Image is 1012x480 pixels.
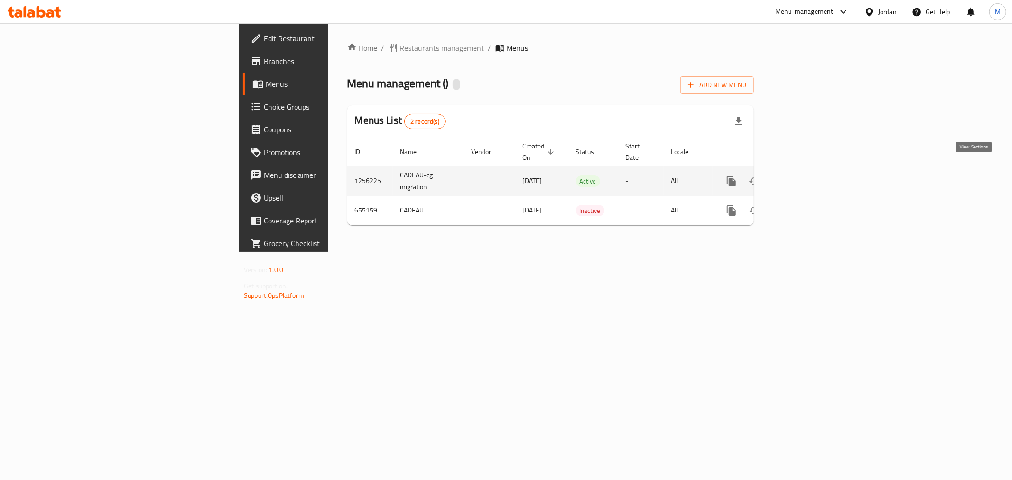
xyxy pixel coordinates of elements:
span: Inactive [576,205,604,216]
span: Coverage Report [264,215,400,226]
table: enhanced table [347,138,819,225]
span: Menu management ( ) [347,73,449,94]
div: Export file [727,110,750,133]
div: Total records count [404,114,446,129]
span: Get support on: [244,280,288,292]
span: Choice Groups [264,101,400,112]
a: Upsell [243,186,408,209]
span: 1.0.0 [269,264,283,276]
span: [DATE] [523,175,542,187]
span: Upsell [264,192,400,203]
td: - [618,166,664,196]
span: Status [576,146,607,157]
div: Jordan [878,7,897,17]
td: - [618,196,664,225]
a: Menus [243,73,408,95]
span: Version: [244,264,267,276]
button: Change Status [743,170,766,193]
a: Coverage Report [243,209,408,232]
span: [DATE] [523,204,542,216]
a: Promotions [243,141,408,164]
a: Choice Groups [243,95,408,118]
a: Branches [243,50,408,73]
li: / [488,42,492,54]
td: All [664,166,713,196]
button: Add New Menu [680,76,754,94]
span: Active [576,176,600,187]
span: Edit Restaurant [264,33,400,44]
a: Restaurants management [389,42,484,54]
h2: Menus List [355,113,446,129]
button: more [720,199,743,222]
th: Actions [713,138,819,166]
span: Locale [671,146,701,157]
a: Support.OpsPlatform [244,289,304,302]
span: Menus [507,42,529,54]
a: Menu disclaimer [243,164,408,186]
td: CADEAU-cg migration [393,166,464,196]
a: Coupons [243,118,408,141]
div: Menu-management [775,6,834,18]
span: Restaurants management [400,42,484,54]
nav: breadcrumb [347,42,754,54]
span: Name [400,146,429,157]
button: Change Status [743,199,766,222]
span: M [995,7,1001,17]
span: Created On [523,140,557,163]
button: more [720,170,743,193]
a: Grocery Checklist [243,232,408,255]
span: Grocery Checklist [264,238,400,249]
span: Promotions [264,147,400,158]
span: Coupons [264,124,400,135]
span: Menus [266,78,400,90]
span: Start Date [626,140,652,163]
span: Branches [264,55,400,67]
span: Vendor [472,146,504,157]
span: Add New Menu [688,79,746,91]
span: Menu disclaimer [264,169,400,181]
td: All [664,196,713,225]
a: Edit Restaurant [243,27,408,50]
span: 2 record(s) [405,117,445,126]
td: CADEAU [393,196,464,225]
span: ID [355,146,373,157]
